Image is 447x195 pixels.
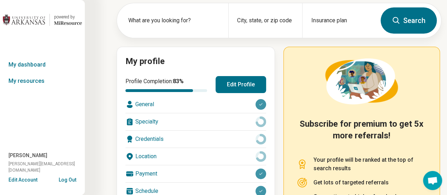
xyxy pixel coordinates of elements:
div: Credentials [125,131,266,148]
button: Search [381,7,437,34]
span: [PERSON_NAME] [8,152,47,159]
span: [PERSON_NAME][EMAIL_ADDRESS][DOMAIN_NAME] [8,161,85,173]
img: University of Arkansas [3,11,45,28]
p: Get lots of targeted referrals [313,178,389,187]
div: Specialty [125,113,266,130]
div: powered by [54,14,82,20]
p: Your profile will be ranked at the top of search results [313,156,427,173]
div: Open chat [423,171,442,190]
div: Profile Completion: [125,77,207,92]
button: Edit Account [8,176,37,184]
button: Edit Profile [216,76,266,93]
span: 83 % [173,78,184,85]
div: Location [125,148,266,165]
a: University of Arkansaspowered by [3,11,82,28]
div: Payment [125,165,266,182]
h2: My profile [125,56,266,68]
div: General [125,96,266,113]
label: What are you looking for? [128,16,220,25]
h2: Subscribe for premium to get 5x more referrals! [296,118,427,147]
button: Log Out [59,176,76,182]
